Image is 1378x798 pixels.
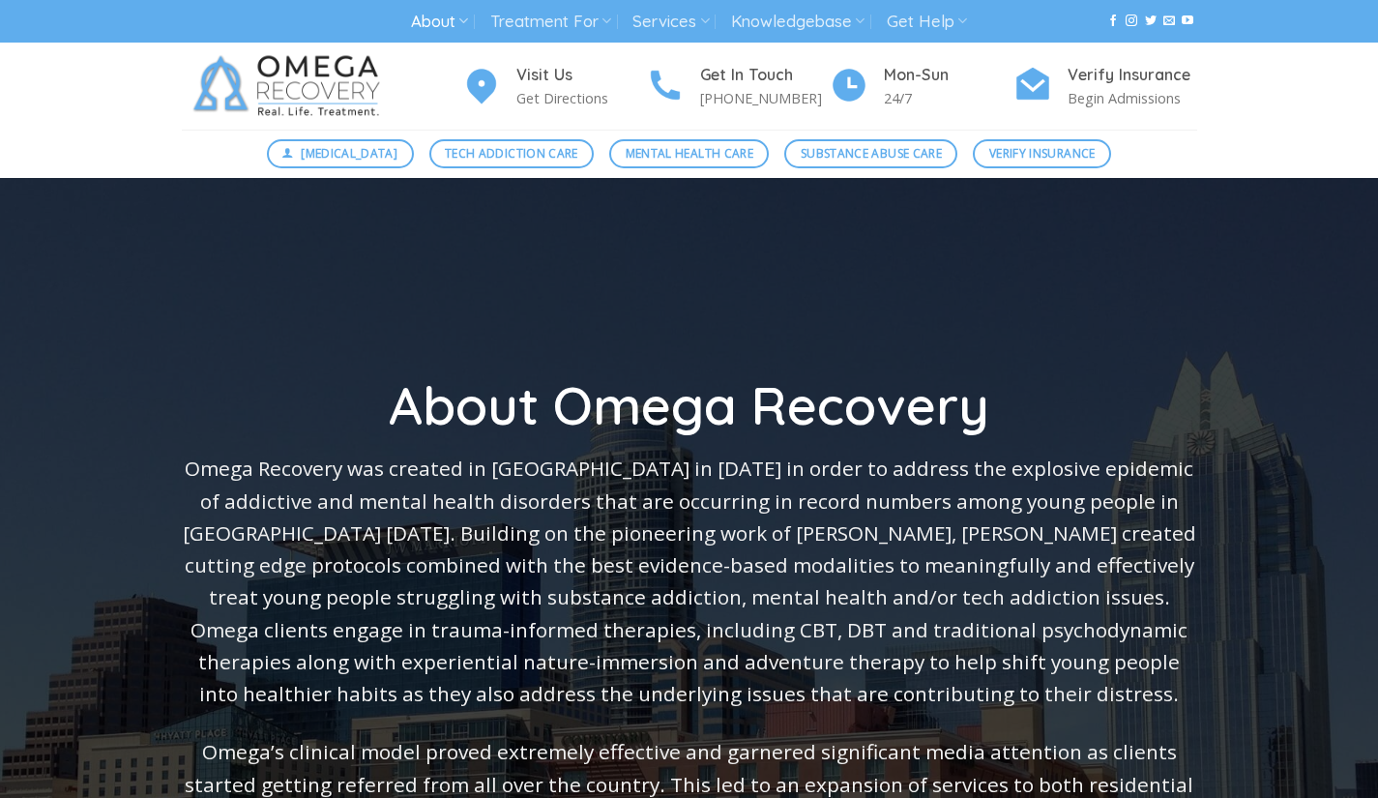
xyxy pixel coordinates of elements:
[182,43,399,130] img: Omega Recovery
[411,4,468,40] a: About
[609,139,769,168] a: Mental Health Care
[182,453,1197,710] p: Omega Recovery was created in [GEOGRAPHIC_DATA] in [DATE] in order to address the explosive epide...
[973,139,1111,168] a: Verify Insurance
[1013,63,1197,110] a: Verify Insurance Begin Admissions
[884,87,1013,109] p: 24/7
[1182,15,1193,28] a: Follow on YouTube
[887,4,967,40] a: Get Help
[1145,15,1157,28] a: Follow on Twitter
[626,144,753,163] span: Mental Health Care
[516,63,646,88] h4: Visit Us
[784,139,957,168] a: Substance Abuse Care
[1068,63,1197,88] h4: Verify Insurance
[731,4,865,40] a: Knowledgebase
[700,87,830,109] p: [PHONE_NUMBER]
[989,144,1096,163] span: Verify Insurance
[267,139,414,168] a: [MEDICAL_DATA]
[700,63,830,88] h4: Get In Touch
[516,87,646,109] p: Get Directions
[490,4,611,40] a: Treatment For
[801,144,942,163] span: Substance Abuse Care
[429,139,595,168] a: Tech Addiction Care
[1068,87,1197,109] p: Begin Admissions
[632,4,709,40] a: Services
[445,144,578,163] span: Tech Addiction Care
[462,63,646,110] a: Visit Us Get Directions
[1126,15,1137,28] a: Follow on Instagram
[301,144,397,163] span: [MEDICAL_DATA]
[646,63,830,110] a: Get In Touch [PHONE_NUMBER]
[1107,15,1119,28] a: Follow on Facebook
[884,63,1013,88] h4: Mon-Sun
[1163,15,1175,28] a: Send us an email
[389,372,989,438] span: About Omega Recovery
